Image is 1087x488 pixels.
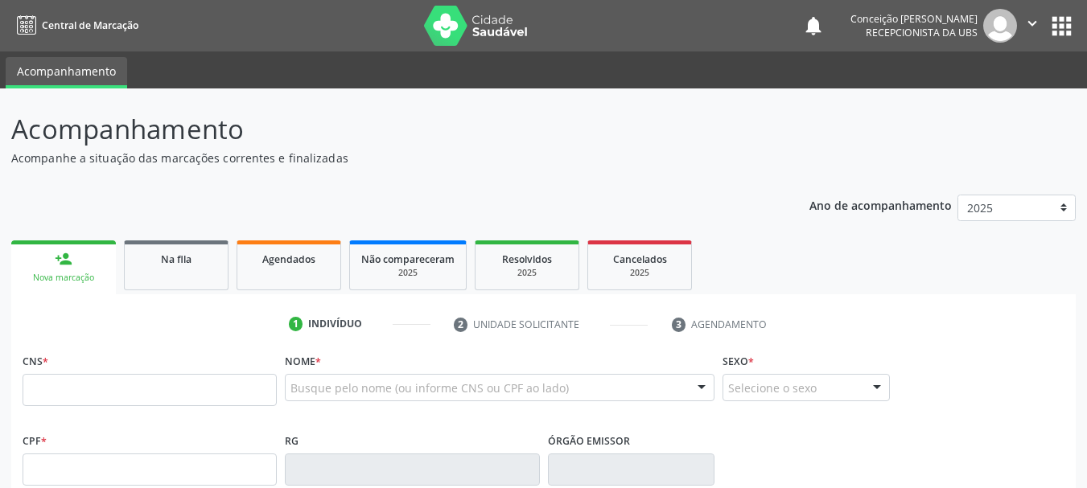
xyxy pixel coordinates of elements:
i:  [1023,14,1041,32]
div: 2025 [487,267,567,279]
div: 2025 [599,267,680,279]
span: Resolvidos [502,252,552,266]
label: Sexo [723,349,754,374]
label: Nome [285,349,321,374]
p: Acompanhe a situação das marcações correntes e finalizadas [11,150,756,166]
p: Acompanhamento [11,109,756,150]
button: notifications [802,14,825,37]
label: CNS [23,349,48,374]
button: apps [1048,12,1076,40]
div: Indivíduo [308,317,362,331]
span: Busque pelo nome (ou informe CNS ou CPF ao lado) [290,379,569,396]
p: Ano de acompanhamento [809,195,952,215]
a: Acompanhamento [6,57,127,88]
div: 2025 [361,267,455,279]
button:  [1017,9,1048,43]
label: Órgão emissor [548,429,630,453]
span: Selecione o sexo [728,379,817,396]
label: RG [285,429,299,453]
span: Na fila [161,252,191,266]
a: Central de Marcação [11,12,138,39]
div: Conceição [PERSON_NAME] [850,12,978,26]
div: person_add [55,250,72,268]
span: Central de Marcação [42,18,138,32]
div: 1 [289,317,303,331]
span: Não compareceram [361,252,455,266]
div: Nova marcação [23,272,105,284]
img: img [983,9,1017,43]
span: Recepcionista da UBS [866,26,978,39]
span: Cancelados [613,252,667,266]
span: Agendados [262,252,315,266]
